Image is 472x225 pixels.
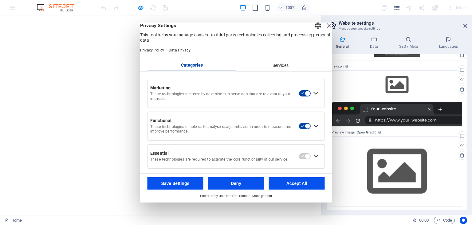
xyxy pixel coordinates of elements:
[390,36,430,49] h4: SEO / Meta
[5,217,22,224] a: Click to cancel selection. Double-click to open Pages
[434,217,455,224] button: Code
[327,36,360,49] h4: General
[339,20,467,26] h2: Website settings
[430,36,467,49] h4: Languages
[393,4,401,11] button: pages
[437,217,452,224] span: Code
[339,26,455,31] h3: Manage your website settings
[276,4,298,11] button: 100%
[413,217,429,224] h6: Session time
[35,4,81,11] img: Editor Logo
[301,5,307,10] i: On resize automatically adjust zoom level to fit chosen device.
[332,63,462,70] label: Favicon
[423,218,424,223] span: :
[332,70,462,99] div: Select files from the file manager, stock photos, or upload file(s)
[360,36,390,49] h4: Data
[460,217,467,224] button: Usercentrics
[332,136,462,207] div: Select files from the file manager, stock photos, or upload file(s)
[419,217,429,224] span: 00 00
[285,4,295,11] h6: 100%
[393,4,400,11] i: Pages (Ctrl+Alt+S)
[332,129,462,136] label: Preview Image (Open Graph)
